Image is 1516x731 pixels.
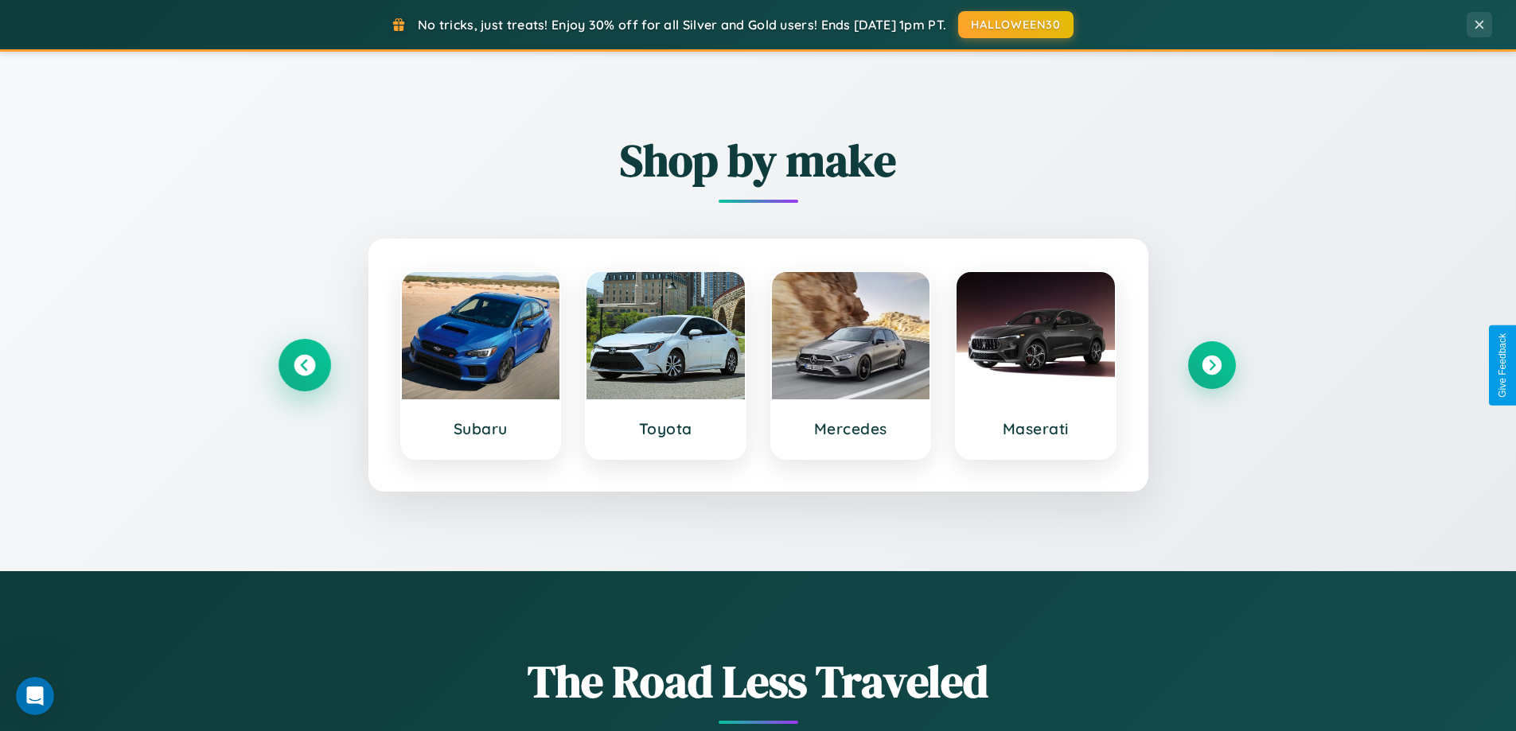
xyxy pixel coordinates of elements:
[281,651,1236,712] h1: The Road Less Traveled
[418,17,946,33] span: No tricks, just treats! Enjoy 30% off for all Silver and Gold users! Ends [DATE] 1pm PT.
[418,419,544,438] h3: Subaru
[1497,333,1508,398] div: Give Feedback
[958,11,1074,38] button: HALLOWEEN30
[602,419,729,438] h3: Toyota
[972,419,1099,438] h3: Maserati
[16,677,54,715] iframe: Intercom live chat
[788,419,914,438] h3: Mercedes
[281,130,1236,191] h2: Shop by make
